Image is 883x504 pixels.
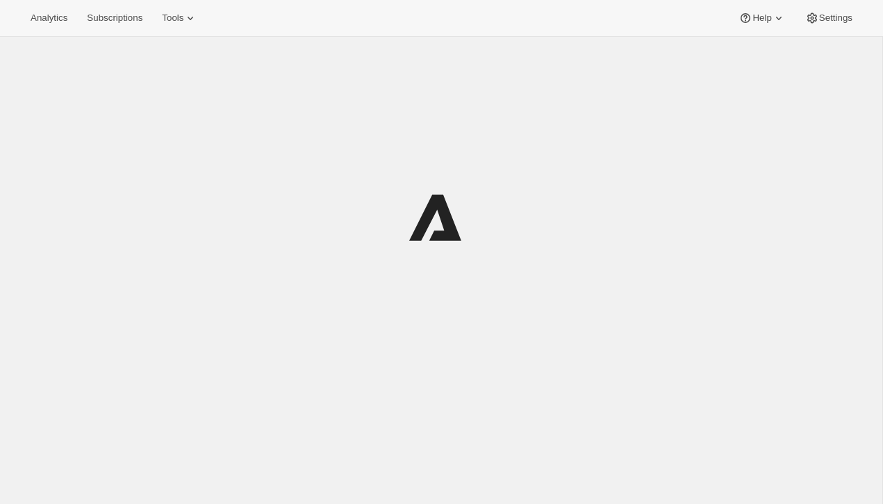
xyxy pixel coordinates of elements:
button: Subscriptions [79,8,151,28]
span: Analytics [31,12,67,24]
span: Subscriptions [87,12,142,24]
button: Settings [797,8,861,28]
button: Help [730,8,793,28]
span: Tools [162,12,183,24]
span: Help [752,12,771,24]
button: Tools [154,8,206,28]
span: Settings [819,12,852,24]
button: Analytics [22,8,76,28]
